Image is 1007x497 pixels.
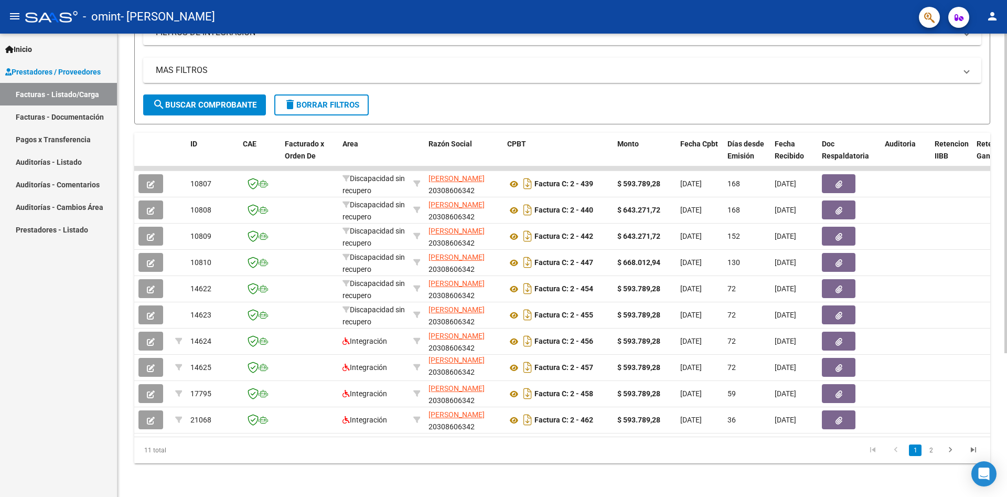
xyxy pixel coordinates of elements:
[342,227,405,247] span: Discapacidad sin recupero
[153,100,256,110] span: Buscar Comprobante
[428,356,485,364] span: [PERSON_NAME]
[281,133,338,179] datatable-header-cell: Facturado x Orden De
[342,416,387,424] span: Integración
[428,199,499,221] div: 20308606342
[428,278,499,300] div: 20308606342
[723,133,770,179] datatable-header-cell: Días desde Emisión
[617,416,660,424] strong: $ 593.789,28
[342,140,358,148] span: Area
[190,337,211,345] span: 14624
[428,356,499,378] div: 20308606342
[534,180,593,188] strong: Factura C: 2 - 439
[153,98,165,111] mat-icon: search
[534,364,593,372] strong: Factura C: 2 - 457
[521,411,534,428] i: Descargar documento
[881,133,930,179] datatable-header-cell: Auditoria
[190,232,211,240] span: 10809
[338,133,409,179] datatable-header-cell: Area
[617,179,660,188] strong: $ 593.789,28
[143,58,981,83] mat-expansion-panel-header: MAS FILTROS
[727,258,740,267] span: 130
[428,173,499,195] div: 20308606342
[428,409,499,431] div: 20308606342
[534,259,593,267] strong: Factura C: 2 - 447
[909,445,922,456] a: 1
[923,441,939,459] li: page 2
[274,94,369,115] button: Borrar Filtros
[617,206,660,214] strong: $ 643.271,72
[190,363,211,372] span: 14625
[775,140,804,160] span: Fecha Recibido
[617,232,660,240] strong: $ 643.271,72
[428,140,472,148] span: Razón Social
[134,437,304,463] div: 11 total
[680,258,702,267] span: [DATE]
[925,445,937,456] a: 2
[190,206,211,214] span: 10808
[428,384,485,393] span: [PERSON_NAME]
[521,202,534,218] i: Descargar documento
[534,390,593,398] strong: Factura C: 2 - 458
[503,133,613,179] datatable-header-cell: CPBT
[727,311,736,319] span: 72
[971,461,997,487] div: Open Intercom Messenger
[680,337,702,345] span: [DATE]
[284,98,296,111] mat-icon: delete
[775,206,796,214] span: [DATE]
[507,140,526,148] span: CPBT
[342,200,405,221] span: Discapacidad sin recupero
[676,133,723,179] datatable-header-cell: Fecha Cpbt
[428,332,485,340] span: [PERSON_NAME]
[617,311,660,319] strong: $ 593.789,28
[521,333,534,350] i: Descargar documento
[935,140,969,160] span: Retencion IIBB
[727,232,740,240] span: 152
[190,179,211,188] span: 10807
[428,227,485,235] span: [PERSON_NAME]
[986,10,999,23] mat-icon: person
[680,140,718,148] span: Fecha Cpbt
[428,305,485,314] span: [PERSON_NAME]
[342,253,405,273] span: Discapacidad sin recupero
[930,133,972,179] datatable-header-cell: Retencion IIBB
[775,179,796,188] span: [DATE]
[534,206,593,215] strong: Factura C: 2 - 440
[680,416,702,424] span: [DATE]
[5,66,101,78] span: Prestadores / Proveedores
[428,225,499,247] div: 20308606342
[680,206,702,214] span: [DATE]
[680,284,702,293] span: [DATE]
[521,280,534,297] i: Descargar documento
[680,311,702,319] span: [DATE]
[428,253,485,261] span: [PERSON_NAME]
[239,133,281,179] datatable-header-cell: CAE
[534,311,593,320] strong: Factura C: 2 - 455
[680,363,702,372] span: [DATE]
[775,232,796,240] span: [DATE]
[83,5,121,28] span: - omint
[8,10,21,23] mat-icon: menu
[190,389,211,398] span: 17795
[190,140,197,148] span: ID
[424,133,503,179] datatable-header-cell: Razón Social
[940,445,960,456] a: go to next page
[617,389,660,398] strong: $ 593.789,28
[521,254,534,271] i: Descargar documento
[617,337,660,345] strong: $ 593.789,28
[534,416,593,425] strong: Factura C: 2 - 462
[5,44,32,55] span: Inicio
[243,140,256,148] span: CAE
[121,5,215,28] span: - [PERSON_NAME]
[534,285,593,293] strong: Factura C: 2 - 454
[342,279,405,300] span: Discapacidad sin recupero
[775,311,796,319] span: [DATE]
[342,363,387,372] span: Integración
[727,206,740,214] span: 168
[190,416,211,424] span: 21068
[613,133,676,179] datatable-header-cell: Monto
[156,65,956,76] mat-panel-title: MAS FILTROS
[521,228,534,245] i: Descargar documento
[428,383,499,405] div: 20308606342
[428,304,499,326] div: 20308606342
[428,251,499,273] div: 20308606342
